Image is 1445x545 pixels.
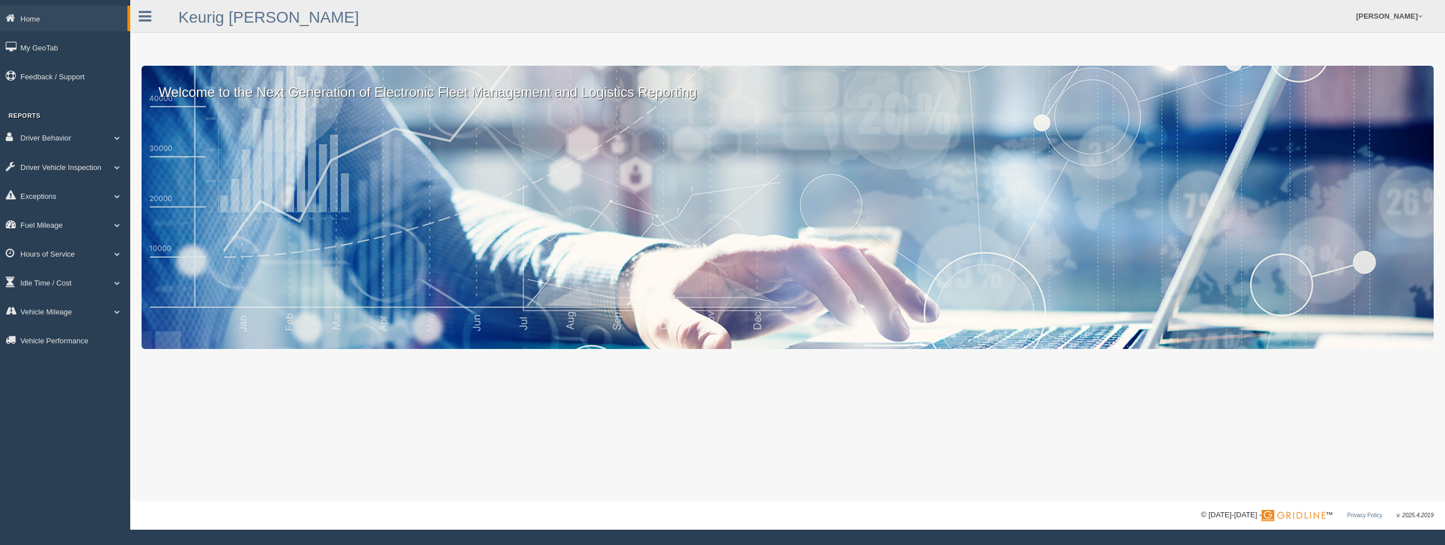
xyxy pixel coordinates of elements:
p: Welcome to the Next Generation of Electronic Fleet Management and Logistics Reporting [142,66,1434,102]
span: v. 2025.4.2019 [1397,512,1434,518]
a: Privacy Policy [1347,512,1382,518]
img: Gridline [1262,510,1326,521]
a: Keurig [PERSON_NAME] [178,8,359,26]
div: © [DATE]-[DATE] - ™ [1201,509,1434,521]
